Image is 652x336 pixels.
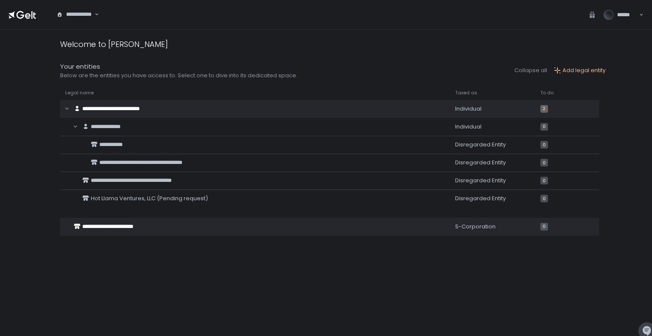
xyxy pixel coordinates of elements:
[455,177,530,184] div: Disregarded Entity
[455,159,530,167] div: Disregarded Entity
[60,72,297,79] div: Below are the entities you have access to. Select one to dive into its dedicated space.
[455,105,530,113] div: Individual
[455,195,530,202] div: Disregarded Entity
[455,141,530,149] div: Disregarded Entity
[93,10,94,19] input: Search for option
[514,67,547,74] button: Collapse all
[455,90,477,96] span: Taxed as
[554,67,606,74] button: Add legal entity
[65,90,94,96] span: Legal name
[540,105,548,113] span: 2
[455,223,530,231] div: S-Corporation
[540,123,548,131] span: 0
[455,123,530,131] div: Individual
[540,159,548,167] span: 0
[91,194,208,202] span: Hot Llama Ventures, LLC (Pending request)
[60,38,168,50] div: Welcome to [PERSON_NAME]
[540,141,548,149] span: 0
[540,223,548,231] span: 0
[60,62,297,72] div: Your entities
[540,195,548,202] span: 0
[51,6,99,23] div: Search for option
[540,90,554,96] span: To do
[540,177,548,184] span: 0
